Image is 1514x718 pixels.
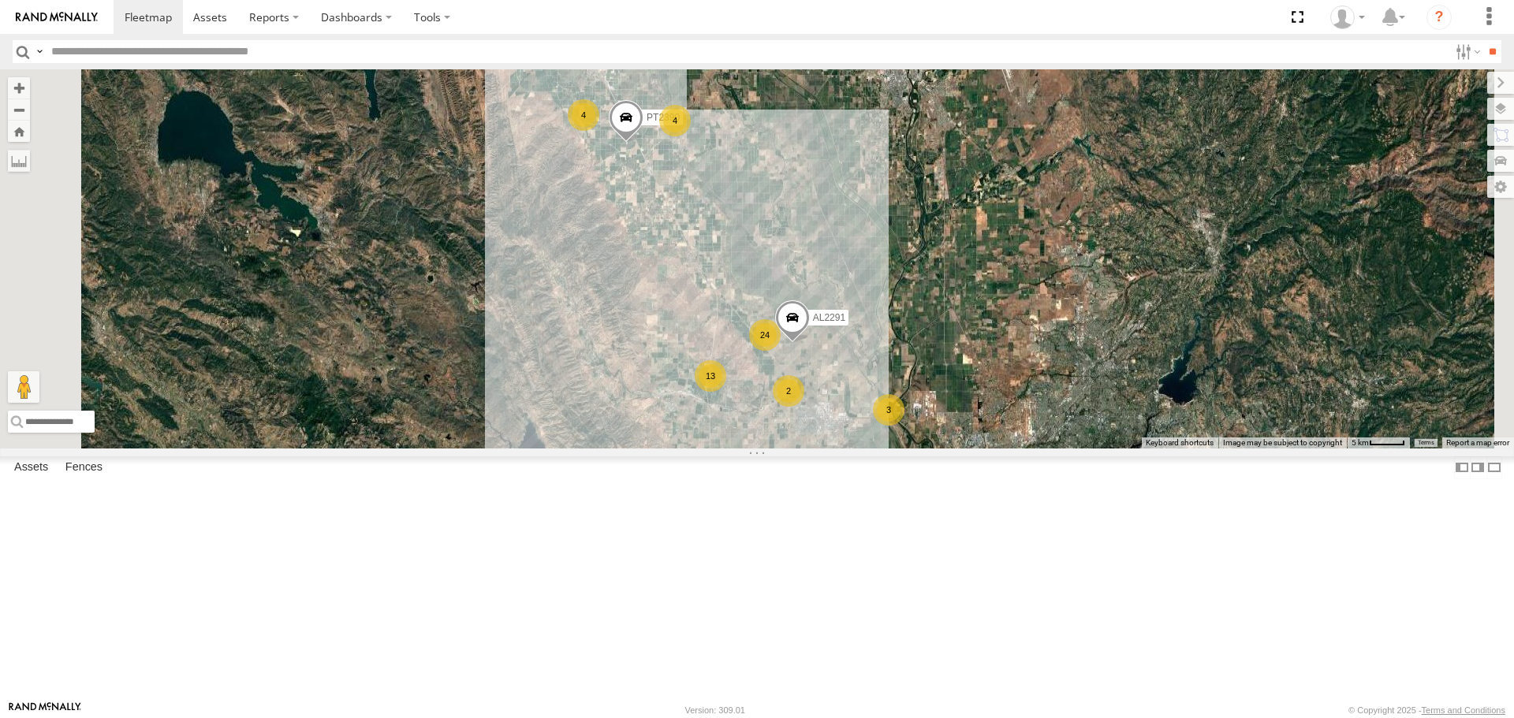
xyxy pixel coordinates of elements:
label: Dock Summary Table to the Right [1470,456,1486,479]
div: 13 [695,360,726,392]
span: Image may be subject to copyright [1223,438,1342,447]
label: Hide Summary Table [1486,456,1502,479]
button: Zoom Home [8,121,30,142]
div: 2 [773,375,804,407]
span: PT2390 [647,112,680,123]
span: AL2291 [813,312,845,323]
div: 3 [873,394,904,426]
a: Terms and Conditions [1422,705,1505,715]
button: Map Scale: 5 km per 42 pixels [1347,437,1410,448]
a: Terms (opens in new tab) [1418,439,1434,445]
label: Search Query [33,40,46,63]
img: rand-logo.svg [16,12,98,23]
a: Report a map error [1446,438,1509,447]
div: 4 [659,105,691,136]
label: Fences [58,457,110,479]
a: Visit our Website [9,702,81,718]
button: Drag Pegman onto the map to open Street View [8,371,39,403]
div: David Lowrie [1325,6,1370,29]
i: ? [1426,5,1452,30]
div: Version: 309.01 [685,705,745,715]
label: Map Settings [1487,176,1514,198]
label: Dock Summary Table to the Left [1454,456,1470,479]
label: Measure [8,150,30,172]
button: Zoom in [8,77,30,99]
div: 4 [568,99,599,131]
div: © Copyright 2025 - [1348,705,1505,715]
label: Assets [6,457,56,479]
div: 24 [749,319,781,351]
span: 5 km [1352,438,1369,447]
button: Zoom out [8,99,30,121]
label: Search Filter Options [1449,40,1483,63]
button: Keyboard shortcuts [1146,437,1214,448]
